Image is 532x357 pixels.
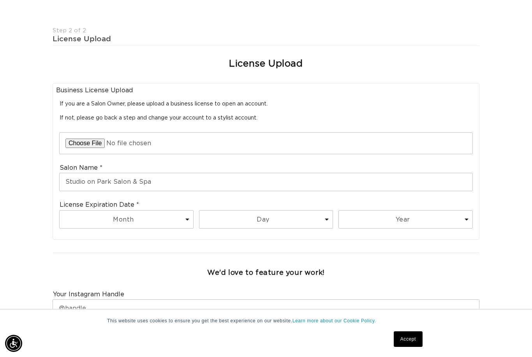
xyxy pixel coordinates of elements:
legend: Business License Upload [56,86,476,95]
label: License Expiration Date [60,201,139,209]
p: If you are a Salon Owner, please upload a business license to open an account. If not, please go ... [60,100,472,122]
div: Accessibility Menu [5,335,22,352]
label: Your Instagram Handle [53,290,124,299]
iframe: Chat Widget [426,273,532,357]
div: Step 2 of 2 [53,27,479,35]
div: License Upload [53,34,479,44]
a: Learn more about our Cookie Policy. [292,318,376,324]
a: Accept [394,331,423,347]
h3: We'd love to feature your work! [207,269,325,278]
h2: License Upload [229,58,303,70]
label: Salon Name [60,164,102,172]
input: @handle [53,300,479,317]
p: This website uses cookies to ensure you get the best experience on our website. [107,317,425,324]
